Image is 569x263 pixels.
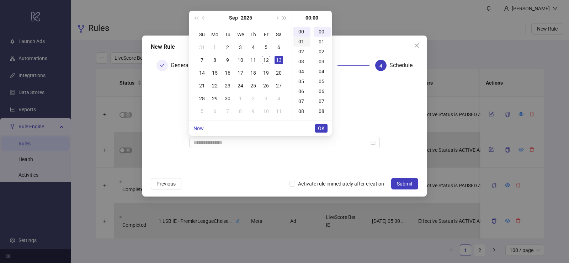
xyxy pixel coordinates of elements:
div: 09 [293,116,310,126]
span: Submit [397,181,413,187]
div: 2 [249,94,257,103]
div: 11 [249,56,257,64]
div: 24 [236,81,245,90]
td: 2025-10-09 [247,105,260,118]
td: 2025-10-05 [196,105,208,118]
div: 7 [198,56,206,64]
div: 10 [262,107,270,116]
div: 4 [275,94,283,103]
div: 6 [275,43,283,52]
td: 2025-09-28 [196,92,208,105]
td: 2025-09-07 [196,54,208,66]
div: 23 [223,81,232,90]
div: 17 [236,69,245,77]
div: 07 [293,96,310,106]
div: 08 [314,106,331,116]
button: Close [411,40,422,51]
div: 2 [223,43,232,52]
div: General [171,60,196,71]
a: Now [193,125,204,131]
td: 2025-09-14 [196,66,208,79]
div: 05 [314,76,331,86]
input: Date and Time (Europe/Gibraltar) [193,139,369,146]
div: 30 [223,94,232,103]
td: 2025-09-30 [221,92,234,105]
div: 00 [314,27,331,37]
td: 2025-09-26 [260,79,272,92]
td: 2025-09-06 [272,41,285,54]
div: 06 [314,86,331,96]
td: 2025-09-25 [247,79,260,92]
td: 2025-10-07 [221,105,234,118]
td: 2025-09-12 [260,54,272,66]
td: 2025-09-18 [247,66,260,79]
div: 09 [314,116,331,126]
div: 1 [236,94,245,103]
div: 15 [211,69,219,77]
th: Sa [272,28,285,41]
td: 2025-09-27 [272,79,285,92]
td: 2025-09-10 [234,54,247,66]
td: 2025-10-08 [234,105,247,118]
button: Next year (Control + right) [281,11,289,25]
div: 27 [275,81,283,90]
td: 2025-09-24 [234,79,247,92]
button: Choose a year [241,11,252,25]
button: Last year (Control + left) [192,11,200,25]
div: 02 [314,47,331,57]
button: Choose a month [229,11,238,25]
div: 9 [223,56,232,64]
td: 2025-09-04 [247,41,260,54]
div: 3 [262,94,270,103]
div: 7 [223,107,232,116]
div: 01 [314,37,331,47]
td: 2025-08-31 [196,41,208,54]
td: 2025-09-23 [221,79,234,92]
div: 07 [314,96,331,106]
div: 16 [223,69,232,77]
div: 31 [198,43,206,52]
td: 2025-10-02 [247,92,260,105]
td: 2025-10-06 [208,105,221,118]
div: 5 [198,107,206,116]
span: 4 [379,63,382,69]
div: 9 [249,107,257,116]
td: 2025-09-05 [260,41,272,54]
td: 2025-09-09 [221,54,234,66]
button: Submit [391,178,418,189]
div: 05 [293,76,310,86]
td: 2025-09-16 [221,66,234,79]
td: 2025-09-11 [247,54,260,66]
div: 29 [211,94,219,103]
div: 14 [198,69,206,77]
div: 4 [249,43,257,52]
div: 6 [211,107,219,116]
th: Tu [221,28,234,41]
td: 2025-09-01 [208,41,221,54]
div: 03 [314,57,331,66]
td: 2025-09-29 [208,92,221,105]
div: 04 [314,66,331,76]
div: 12 [262,56,270,64]
td: 2025-10-03 [260,92,272,105]
span: Activate rule immediately after creation [295,180,387,188]
div: 01 [293,37,310,47]
div: 8 [236,107,245,116]
td: 2025-09-22 [208,79,221,92]
div: 28 [198,94,206,103]
td: 2025-09-15 [208,66,221,79]
td: 2025-09-03 [234,41,247,54]
span: close [414,43,420,48]
div: 02 [293,47,310,57]
td: 2025-09-20 [272,66,285,79]
td: 2025-10-01 [234,92,247,105]
div: 20 [275,69,283,77]
div: 04 [293,66,310,76]
div: 10 [236,56,245,64]
button: Previous [151,178,181,189]
div: 5 [262,43,270,52]
div: 26 [262,81,270,90]
div: Schedule [389,60,413,71]
button: Next month (PageDown) [273,11,281,25]
div: 11 [275,107,283,116]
